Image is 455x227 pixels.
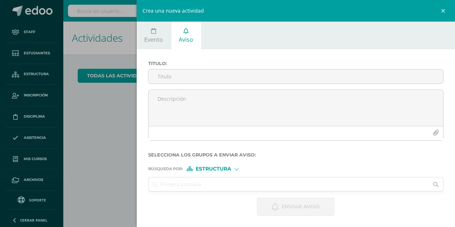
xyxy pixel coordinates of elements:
[148,152,444,158] label: Selecciona los grupos a enviar aviso :
[137,22,171,49] a: Evento
[179,36,193,44] span: Aviso
[148,61,444,66] label: Titulo :
[148,167,183,171] span: Búsqueda por :
[282,198,320,215] span: Enviar aviso
[196,167,231,171] span: Estructura
[187,166,241,171] div: [object Object]
[171,22,201,49] a: Aviso
[257,198,335,216] button: Enviar aviso
[149,177,429,191] input: Ej. Primero primaria
[144,36,163,44] span: Evento
[149,69,443,83] input: Titulo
